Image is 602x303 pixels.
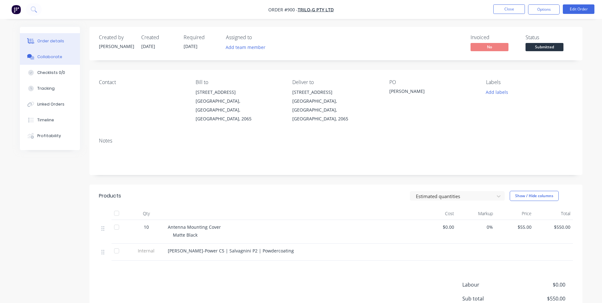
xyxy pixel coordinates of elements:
div: Contact [99,79,185,85]
div: Linked Orders [37,101,64,107]
img: Factory [11,5,21,14]
button: Edit Order [563,4,594,14]
button: Close [493,4,525,14]
span: Matte Black [173,232,198,238]
span: Submitted [526,43,563,51]
div: [STREET_ADDRESS] [196,88,282,97]
div: Required [184,34,218,40]
span: $0.00 [421,224,454,230]
span: $0.00 [518,281,565,288]
button: Add team member [222,43,269,52]
span: 0% [459,224,493,230]
div: Assigned to [226,34,289,40]
div: [STREET_ADDRESS] [292,88,379,97]
div: Checklists 0/0 [37,70,65,76]
span: Sub total [462,295,519,302]
button: Order details [20,33,80,49]
div: Status [526,34,573,40]
span: 10 [144,224,149,230]
div: Invoiced [471,34,518,40]
button: Linked Orders [20,96,80,112]
button: Tracking [20,81,80,96]
span: [PERSON_NAME]-Power C5 | Salvagnini P2 | Powdercoating [168,248,294,254]
button: Options [528,4,560,15]
span: Order #900 - [268,7,298,13]
button: Profitability [20,128,80,144]
div: Cost [418,207,457,220]
div: Products [99,192,121,200]
div: Tracking [37,86,55,91]
div: Order details [37,38,64,44]
button: Timeline [20,112,80,128]
button: Add labels [483,88,512,96]
div: Collaborate [37,54,62,60]
div: Created by [99,34,134,40]
span: $55.00 [498,224,532,230]
div: Profitability [37,133,61,139]
div: Price [496,207,534,220]
div: [STREET_ADDRESS][GEOGRAPHIC_DATA], [GEOGRAPHIC_DATA], [GEOGRAPHIC_DATA], 2065 [292,88,379,123]
div: [GEOGRAPHIC_DATA], [GEOGRAPHIC_DATA], [GEOGRAPHIC_DATA], 2065 [292,97,379,123]
div: Timeline [37,117,54,123]
span: $550.00 [518,295,565,302]
div: Qty [127,207,165,220]
div: Bill to [196,79,282,85]
div: [GEOGRAPHIC_DATA], [GEOGRAPHIC_DATA], [GEOGRAPHIC_DATA], 2065 [196,97,282,123]
span: [DATE] [184,43,198,49]
button: Add team member [226,43,269,52]
div: [PERSON_NAME] [389,88,468,97]
span: [DATE] [141,43,155,49]
div: Labels [486,79,573,85]
span: $550.00 [537,224,570,230]
div: Created [141,34,176,40]
div: [PERSON_NAME] [99,43,134,50]
span: No [471,43,508,51]
div: Deliver to [292,79,379,85]
div: [STREET_ADDRESS][GEOGRAPHIC_DATA], [GEOGRAPHIC_DATA], [GEOGRAPHIC_DATA], 2065 [196,88,282,123]
span: Internal [130,247,163,254]
button: Show / Hide columns [510,191,559,201]
button: Collaborate [20,49,80,65]
a: Trilo-G Pty Ltd [298,7,334,13]
div: Markup [457,207,496,220]
div: Total [534,207,573,220]
div: Notes [99,138,573,144]
span: Antenna Mounting Cover [168,224,221,230]
button: Submitted [526,43,563,52]
div: PO [389,79,476,85]
span: Labour [462,281,519,288]
button: Checklists 0/0 [20,65,80,81]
